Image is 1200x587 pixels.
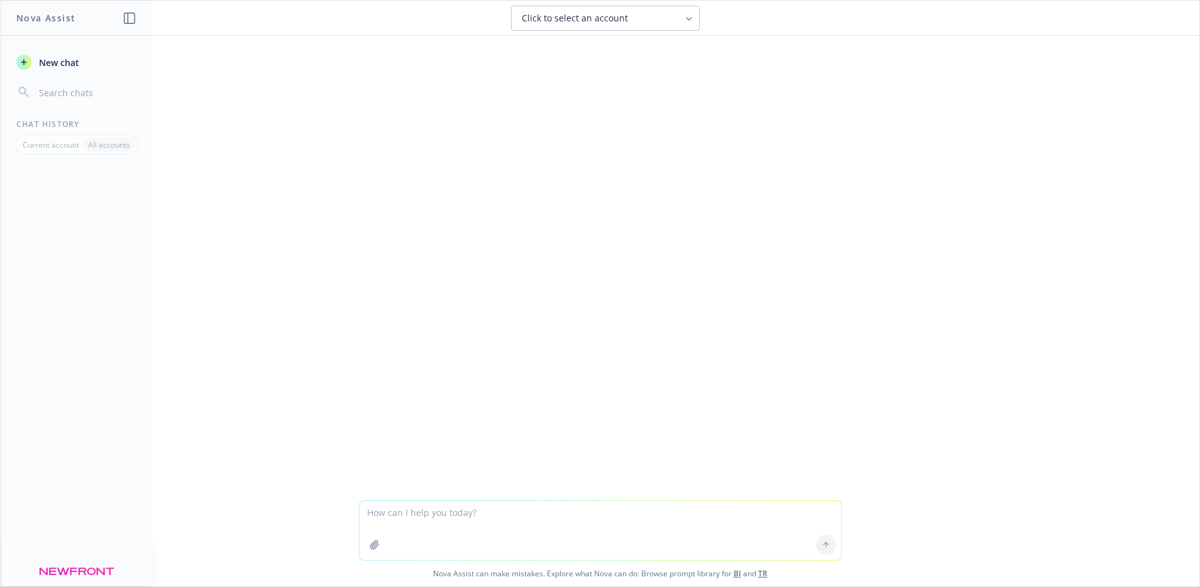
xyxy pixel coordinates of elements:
[23,140,79,150] p: Current account
[36,56,79,69] span: New chat
[6,561,1194,586] span: Nova Assist can make mistakes. Explore what Nova can do: Browse prompt library for and
[522,12,628,25] span: Click to select an account
[1,119,151,129] div: Chat History
[734,568,741,579] a: BI
[16,11,75,25] h1: Nova Assist
[11,51,141,74] button: New chat
[36,84,136,101] input: Search chats
[88,140,130,150] p: All accounts
[511,6,700,31] button: Click to select an account
[758,568,768,579] a: TR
